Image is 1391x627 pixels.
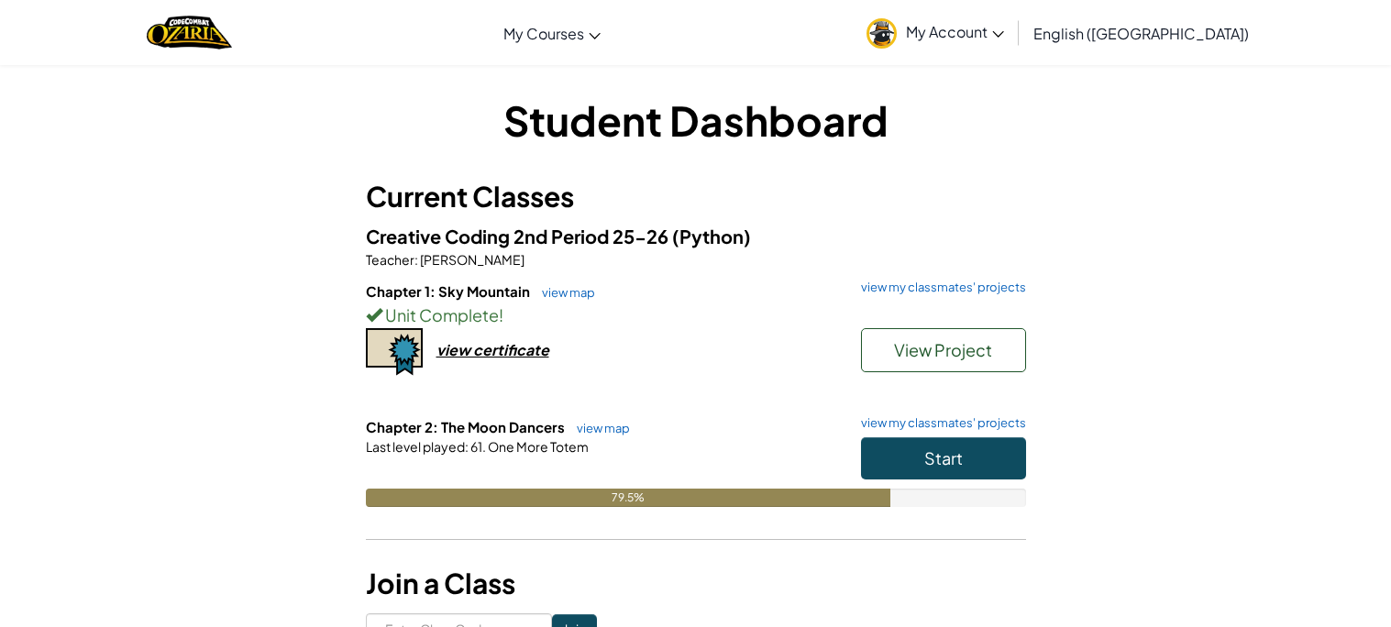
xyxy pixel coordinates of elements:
[366,418,568,435] span: Chapter 2: The Moon Dancers
[503,24,584,43] span: My Courses
[469,438,486,455] span: 61.
[366,251,414,268] span: Teacher
[382,304,499,325] span: Unit Complete
[147,14,232,51] a: Ozaria by CodeCombat logo
[366,328,423,376] img: certificate-icon.png
[861,328,1026,372] button: View Project
[147,14,232,51] img: Home
[366,438,465,455] span: Last level played
[366,340,549,359] a: view certificate
[366,176,1026,217] h3: Current Classes
[486,438,589,455] span: One More Totem
[906,22,1004,41] span: My Account
[366,489,890,507] div: 79.5%
[414,251,418,268] span: :
[418,251,524,268] span: [PERSON_NAME]
[436,340,549,359] div: view certificate
[533,285,595,300] a: view map
[924,447,963,468] span: Start
[672,225,751,247] span: (Python)
[465,438,469,455] span: :
[857,4,1013,61] a: My Account
[852,417,1026,429] a: view my classmates' projects
[568,421,630,435] a: view map
[861,437,1026,479] button: Start
[867,18,897,49] img: avatar
[1024,8,1258,58] a: English ([GEOGRAPHIC_DATA])
[852,281,1026,293] a: view my classmates' projects
[1033,24,1249,43] span: English ([GEOGRAPHIC_DATA])
[366,563,1026,604] h3: Join a Class
[366,225,672,247] span: Creative Coding 2nd Period 25-26
[494,8,610,58] a: My Courses
[894,339,992,360] span: View Project
[366,282,533,300] span: Chapter 1: Sky Mountain
[499,304,503,325] span: !
[366,92,1026,148] h1: Student Dashboard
